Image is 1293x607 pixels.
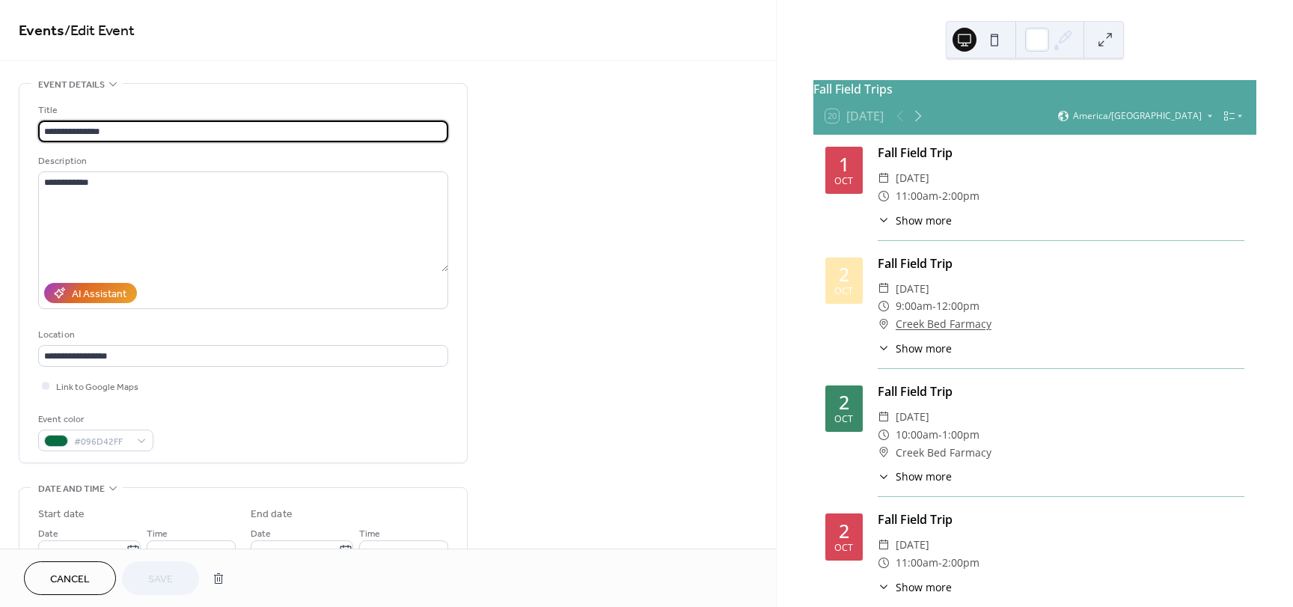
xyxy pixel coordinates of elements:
div: Start date [38,507,85,522]
span: Cancel [50,572,90,588]
button: ​Show more [878,213,952,228]
span: [DATE] [896,408,929,426]
span: #096D42FF [74,434,129,450]
span: Date and time [38,481,105,497]
div: Fall Field Trip [878,510,1244,528]
span: Time [359,526,380,542]
span: 12:00pm [936,297,979,315]
span: - [938,426,942,444]
button: ​Show more [878,469,952,484]
div: Description [38,153,445,169]
div: ​ [878,297,890,315]
div: End date [251,507,293,522]
span: Event details [38,77,105,93]
button: AI Assistant [44,283,137,303]
a: Events [19,16,64,46]
div: Fall Field Trip [878,254,1244,272]
div: ​ [878,579,890,595]
span: [DATE] [896,280,929,298]
span: 2:00pm [942,187,979,205]
span: 2:00pm [942,554,979,572]
span: Link to Google Maps [56,379,138,395]
div: Oct [834,543,853,553]
div: ​ [878,408,890,426]
span: Date [251,526,271,542]
div: Event color [38,412,150,427]
span: [DATE] [896,536,929,554]
div: ​ [878,444,890,462]
div: Oct [834,287,853,296]
span: / Edit Event [64,16,135,46]
div: Fall Field Trips [813,80,1256,98]
span: 9:00am [896,297,932,315]
span: 11:00am [896,187,938,205]
div: Title [38,103,445,118]
span: Show more [896,469,952,484]
span: 11:00am [896,554,938,572]
span: 1:00pm [942,426,979,444]
span: 10:00am [896,426,938,444]
div: 1 [839,155,849,174]
div: ​ [878,469,890,484]
div: Fall Field Trip [878,144,1244,162]
span: America/[GEOGRAPHIC_DATA] [1073,112,1202,121]
div: ​ [878,554,890,572]
span: Time [147,526,168,542]
div: Location [38,327,445,343]
div: ​ [878,187,890,205]
span: - [932,297,936,315]
span: Date [38,526,58,542]
div: 2 [839,393,849,412]
div: ​ [878,341,890,356]
div: ​ [878,213,890,228]
div: ​ [878,536,890,554]
div: Fall Field Trip [878,382,1244,400]
button: ​Show more [878,579,952,595]
button: Cancel [24,561,116,595]
div: ​ [878,426,890,444]
span: Show more [896,213,952,228]
span: - [938,187,942,205]
span: - [938,554,942,572]
div: AI Assistant [72,287,126,302]
div: 2 [839,522,849,540]
span: [DATE] [896,169,929,187]
button: ​Show more [878,341,952,356]
span: Show more [896,579,952,595]
div: Oct [834,177,853,186]
a: Creek Bed Farmacy [896,315,991,333]
div: 2 [839,265,849,284]
div: ​ [878,315,890,333]
div: ​ [878,280,890,298]
div: Oct [834,415,853,424]
div: ​ [878,169,890,187]
span: Show more [896,341,952,356]
span: Creek Bed Farmacy [896,444,991,462]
